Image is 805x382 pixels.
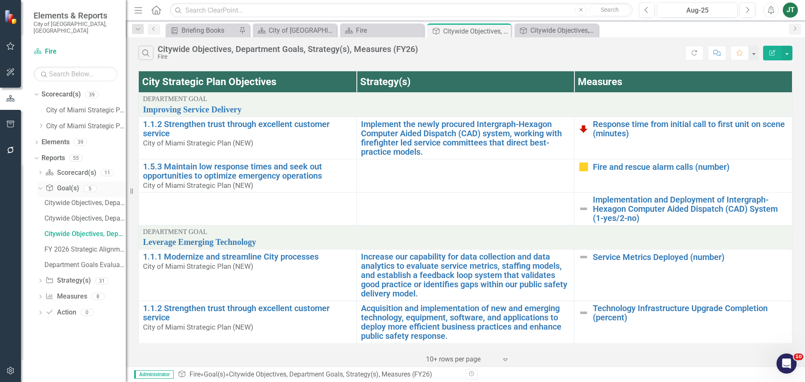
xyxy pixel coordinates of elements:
[134,370,174,379] span: Administrator
[45,308,76,317] a: Action
[45,292,87,301] a: Measures
[361,304,570,340] a: Acquisition and implementation of new and emerging technology, equipment, software, and applicati...
[4,10,19,24] img: ClearPoint Strategy
[356,301,574,343] td: Double-Click to Edit Right Click for Context Menu
[158,54,418,60] div: Fire
[579,252,589,262] img: Not Defined
[601,6,619,13] span: Search
[593,304,788,322] a: Technology Infrastructure Upgrade Completion (percent)
[783,3,798,18] button: JT
[34,47,117,57] a: Fire
[139,225,792,249] td: Double-Click to Edit Right Click for Context Menu
[776,353,797,374] iframe: Intercom live chat
[45,184,79,193] a: Goal(s)
[660,5,735,16] div: Aug-25
[589,4,631,16] button: Search
[42,243,126,256] a: FY 2026 Strategic Alignment
[190,370,200,378] a: Fire
[42,227,126,241] a: Citywide Objectives, Department Goals, Strategy(s), Measures (FY26)
[139,93,792,117] td: Double-Click to Edit Right Click for Context Menu
[42,153,65,163] a: Reports
[255,25,335,36] a: City of [GEOGRAPHIC_DATA]
[143,181,253,190] span: City of Miami Strategic Plan (NEW)
[44,199,126,207] div: Citywide Objectives, Department Goals
[42,258,126,272] a: Department Goals Evaluation Summary
[158,44,418,54] div: Citywide Objectives, Department Goals, Strategy(s), Measures (FY26)
[342,25,422,36] a: Fire
[593,162,788,172] a: Fire and rescue alarm calls (number)
[593,195,788,223] a: Implementation and Deployment of Intergraph-Hexagon Computer Aided Dispatch (CAD) System (1-yes/2...
[34,67,117,81] input: Search Below...
[657,3,737,18] button: Aug-25
[143,237,788,247] a: Leverage Emerging Technology
[517,25,596,36] a: Citywide Objectives, Department Goals, Strategy(s), Measures
[143,304,352,322] a: 1.1.2 Strengthen trust through excellent customer service
[182,25,237,36] div: Briefing Books
[143,105,788,114] a: Improving Service Delivery
[44,246,126,253] div: FY 2026 Strategic Alignment
[80,309,94,316] div: 0
[530,25,596,36] div: Citywide Objectives, Department Goals, Strategy(s), Measures
[85,91,99,98] div: 39
[143,228,788,236] div: Department Goal
[574,159,792,192] td: Double-Click to Edit Right Click for Context Menu
[579,124,589,134] img: Below Plan
[229,370,432,378] div: Citywide Objectives, Department Goals, Strategy(s), Measures (FY26)
[34,10,117,21] span: Elements & Reports
[42,138,70,147] a: Elements
[139,159,357,192] td: Double-Click to Edit Right Click for Context Menu
[42,212,126,225] a: Citywide Objectives, Department Goals, Strategy(s), Measures
[579,162,589,172] img: Caution
[42,196,126,210] a: Citywide Objectives, Department Goals
[42,90,81,99] a: Scorecard(s)
[593,120,788,138] a: Response time from initial call to first unit on scene (minutes)
[269,25,335,36] div: City of [GEOGRAPHIC_DATA]
[139,117,357,159] td: Double-Click to Edit Right Click for Context Menu
[44,215,126,222] div: Citywide Objectives, Department Goals, Strategy(s), Measures
[45,276,91,286] a: Strategy(s)
[143,162,352,180] a: 1.5.3 Maintain low response times and seek out opportunities to optimize emergency operations
[574,117,792,159] td: Double-Click to Edit Right Click for Context Menu
[170,3,633,18] input: Search ClearPoint...
[204,370,226,378] a: Goal(s)
[356,249,574,301] td: Double-Click to Edit Right Click for Context Menu
[361,252,570,298] a: Increase our capability for data collection and data analytics to evaluate service metrics, staff...
[143,120,352,138] a: 1.1.2 Strengthen trust through excellent customer service
[361,120,570,156] a: Implement the newly procured Intergraph-Hexagon Computer Aided Dispatch (CAD) system, working wit...
[356,25,422,36] div: Fire
[69,154,83,161] div: 55
[46,106,126,115] a: City of Miami Strategic Plan
[45,168,96,178] a: Scorecard(s)
[574,249,792,301] td: Double-Click to Edit Right Click for Context Menu
[574,192,792,225] td: Double-Click to Edit Right Click for Context Menu
[794,353,803,360] span: 10
[139,249,357,301] td: Double-Click to Edit Right Click for Context Menu
[44,261,126,269] div: Department Goals Evaluation Summary
[143,323,253,331] span: City of Miami Strategic Plan (NEW)
[143,95,788,103] div: Department Goal
[46,122,126,131] a: City of Miami Strategic Plan (NEW)
[74,139,87,146] div: 39
[579,308,589,318] img: Not Defined
[44,230,126,238] div: Citywide Objectives, Department Goals, Strategy(s), Measures (FY26)
[139,301,357,343] td: Double-Click to Edit Right Click for Context Menu
[143,262,253,270] span: City of Miami Strategic Plan (NEW)
[95,277,109,284] div: 31
[574,301,792,343] td: Double-Click to Edit Right Click for Context Menu
[83,185,97,192] div: 5
[143,252,352,261] a: 1.1.1 Modernize and streamline City processes
[443,26,509,36] div: Citywide Objectives, Department Goals, Strategy(s), Measures (FY26)
[579,204,589,214] img: Not Defined
[593,252,788,262] a: Service Metrics Deployed (number)
[34,21,117,34] small: City of [GEOGRAPHIC_DATA], [GEOGRAPHIC_DATA]
[168,25,237,36] a: Briefing Books
[101,169,114,176] div: 11
[178,370,459,379] div: » »
[91,293,105,300] div: 8
[356,117,574,159] td: Double-Click to Edit Right Click for Context Menu
[143,139,253,147] span: City of Miami Strategic Plan (NEW)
